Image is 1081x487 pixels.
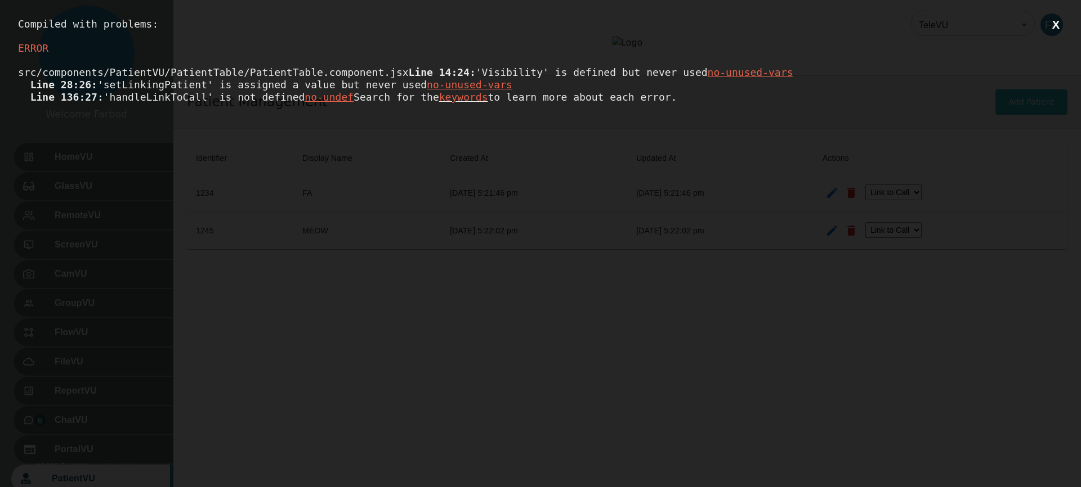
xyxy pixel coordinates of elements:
[409,66,476,78] span: Line 14:24:
[305,91,354,103] u: no-undef
[30,91,104,103] span: Line 136:27:
[18,66,1063,103] div: src/components/PatientVU/PatientTable/PatientTable.component.jsx 'Visibility' is defined but neve...
[18,42,48,54] span: ERROR
[439,91,488,103] span: keywords
[1049,18,1063,32] button: X
[30,79,97,91] span: Line 28:26:
[427,79,512,91] u: no-unused-vars
[18,18,158,30] span: Compiled with problems:
[708,66,793,78] u: no-unused-vars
